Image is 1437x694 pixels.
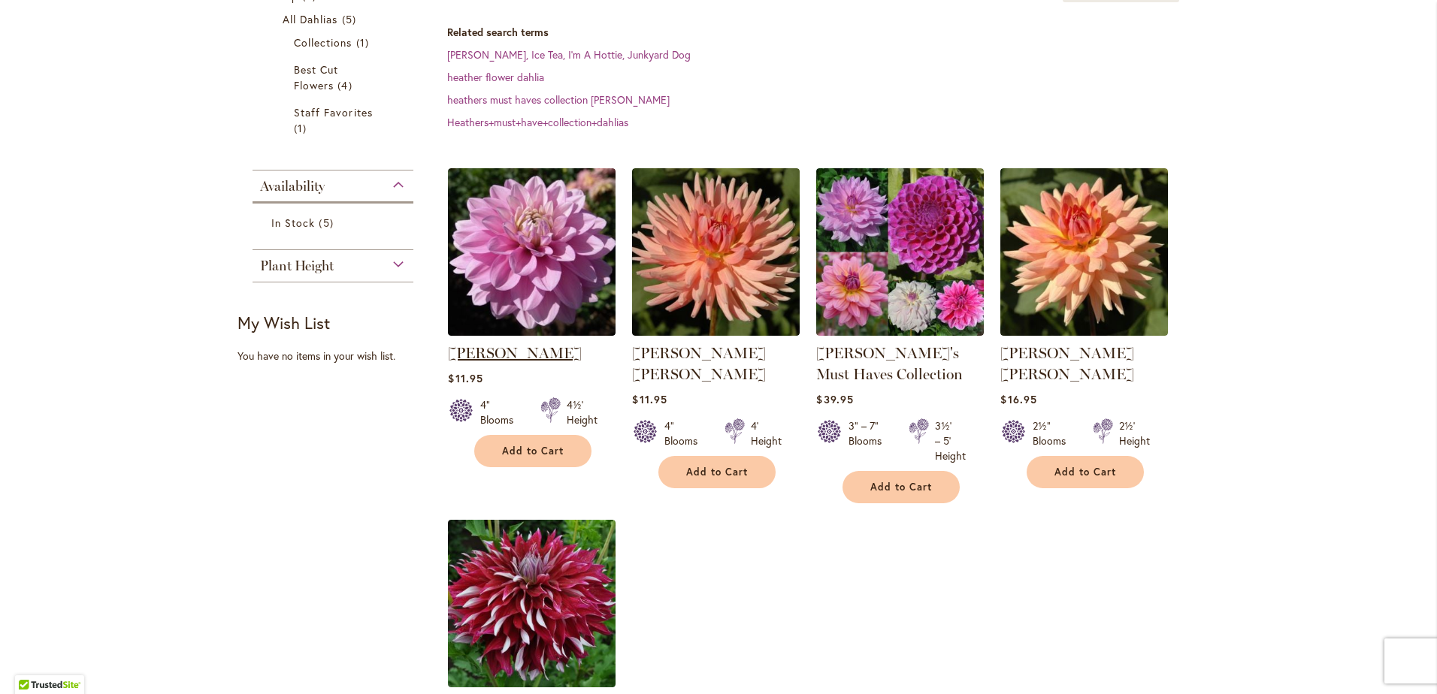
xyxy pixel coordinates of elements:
[632,392,667,406] span: $11.95
[843,471,960,503] button: Add to Cart
[337,77,355,93] span: 4
[448,344,582,362] a: [PERSON_NAME]
[447,70,544,84] a: heather flower dahlia
[1033,418,1075,448] div: 2½" Blooms
[271,215,398,231] a: In Stock 5
[283,11,387,27] a: All Dahlias
[260,258,334,274] span: Plant Height
[448,676,616,690] a: My Hero
[632,344,766,383] a: [PERSON_NAME] [PERSON_NAME]
[448,168,616,336] img: HEATHER FEATHER
[1000,392,1036,406] span: $16.95
[480,397,522,427] div: 4" Blooms
[342,11,360,27] span: 5
[632,168,800,336] img: HEATHER MARIE
[356,35,373,50] span: 1
[474,435,591,467] button: Add to Cart
[816,344,963,383] a: [PERSON_NAME]'s Must Haves Collection
[1000,168,1168,336] img: Mary Jo
[658,456,776,488] button: Add to Cart
[751,418,782,448] div: 4' Height
[567,397,597,427] div: 4½' Height
[294,62,376,93] a: Best Cut Flowers
[935,418,966,463] div: 3½' – 5' Height
[237,349,438,364] div: You have no items in your wish list.
[294,62,338,92] span: Best Cut Flowers
[294,35,376,50] a: Collections
[664,418,706,448] div: 4" Blooms
[1054,466,1116,478] span: Add to Cart
[447,25,1200,40] dt: Related search terms
[11,641,53,683] iframe: Launch Accessibility Center
[816,324,984,339] a: Heather's Must Haves Collection
[260,178,325,195] span: Availability
[448,520,616,687] img: My Hero
[447,92,670,107] a: heathers must haves collection [PERSON_NAME]
[1000,344,1134,383] a: [PERSON_NAME] [PERSON_NAME]
[283,12,338,26] span: All Dahlias
[447,47,691,62] a: [PERSON_NAME], Ice Tea, I'm A Hottie, Junkyard Dog
[632,324,800,339] a: HEATHER MARIE
[294,120,310,136] span: 1
[448,371,483,385] span: $11.95
[237,312,330,333] strong: My Wish List
[686,466,748,478] span: Add to Cart
[816,168,984,336] img: Heather's Must Haves Collection
[1000,324,1168,339] a: Mary Jo
[447,115,628,129] a: Heathers+must+have+collection+dahlias
[1119,418,1150,448] div: 2½' Height
[870,481,932,493] span: Add to Cart
[502,445,564,457] span: Add to Cart
[294,105,373,119] span: Staff Favorites
[271,216,315,230] span: In Stock
[319,215,337,231] span: 5
[448,324,616,339] a: HEATHER FEATHER
[816,392,853,406] span: $39.95
[294,35,352,50] span: Collections
[1027,456,1144,488] button: Add to Cart
[849,418,891,463] div: 3" – 7" Blooms
[294,104,376,136] a: Staff Favorites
